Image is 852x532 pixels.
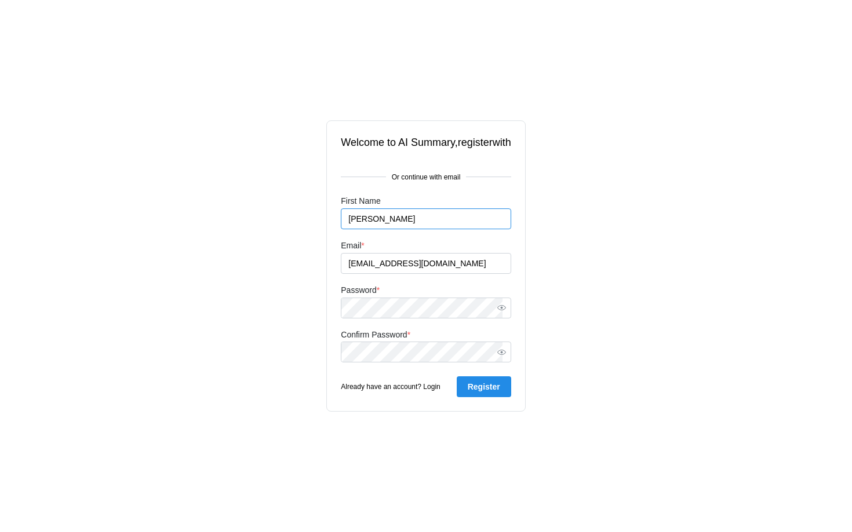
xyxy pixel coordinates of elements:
input: hello@email.com [341,253,511,274]
label: First Name [341,195,380,208]
div: Or continue with email [341,172,511,183]
label: Password [341,284,380,297]
div: Welcome to AI Summary, register with [341,135,511,151]
span: Register [468,377,500,397]
label: Confirm Password [341,329,410,342]
input: Your First Name [341,208,511,229]
button: Register [457,376,511,397]
button: Already have an account? Login [341,381,440,392]
label: Email [341,240,364,252]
